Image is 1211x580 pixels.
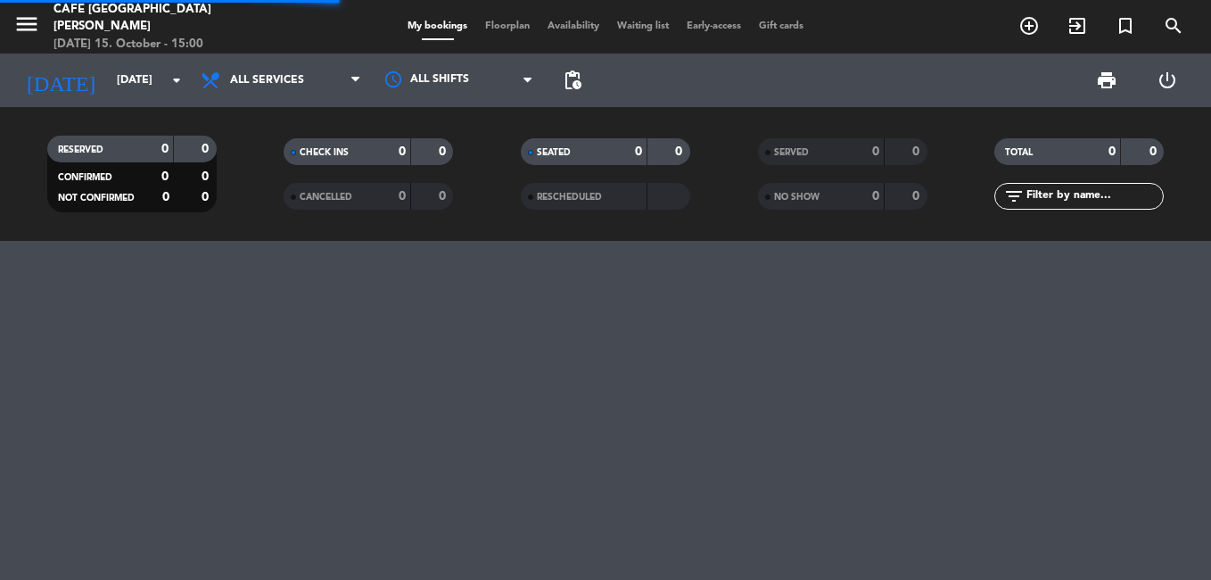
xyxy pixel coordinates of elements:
input: Filter by name... [1025,186,1163,206]
i: turned_in_not [1115,15,1136,37]
strong: 0 [912,145,923,158]
span: SEATED [537,148,571,157]
span: Early-access [678,21,750,31]
strong: 0 [635,145,642,158]
span: SERVED [774,148,809,157]
span: Waiting list [608,21,678,31]
div: LOG OUT [1137,54,1198,107]
span: RESERVED [58,145,103,154]
span: Availability [539,21,608,31]
div: [DATE] 15. October - 15:00 [54,36,290,54]
strong: 0 [161,170,169,183]
span: CANCELLED [300,193,352,202]
strong: 0 [202,191,212,203]
div: Café [GEOGRAPHIC_DATA][PERSON_NAME] [54,1,290,36]
i: filter_list [1003,186,1025,207]
button: menu [13,11,40,44]
span: All services [230,74,304,87]
i: add_circle_outline [1018,15,1040,37]
strong: 0 [202,143,212,155]
i: power_settings_new [1157,70,1178,91]
span: My bookings [399,21,476,31]
span: Gift cards [750,21,812,31]
span: CONFIRMED [58,173,112,182]
i: menu [13,11,40,37]
i: exit_to_app [1067,15,1088,37]
strong: 0 [1108,145,1116,158]
strong: 0 [399,190,406,203]
span: NOT CONFIRMED [58,194,135,203]
strong: 0 [439,190,449,203]
i: [DATE] [13,61,108,100]
strong: 0 [399,145,406,158]
strong: 0 [872,190,879,203]
strong: 0 [912,190,923,203]
strong: 0 [675,145,686,158]
strong: 0 [439,145,449,158]
span: pending_actions [562,70,583,91]
span: NO SHOW [774,193,820,202]
span: RESCHEDULED [537,193,602,202]
i: arrow_drop_down [166,70,187,91]
span: print [1096,70,1117,91]
span: Floorplan [476,21,539,31]
i: search [1163,15,1184,37]
strong: 0 [161,143,169,155]
strong: 0 [1149,145,1160,158]
strong: 0 [872,145,879,158]
span: CHECK INS [300,148,349,157]
span: TOTAL [1005,148,1033,157]
strong: 0 [162,191,169,203]
strong: 0 [202,170,212,183]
